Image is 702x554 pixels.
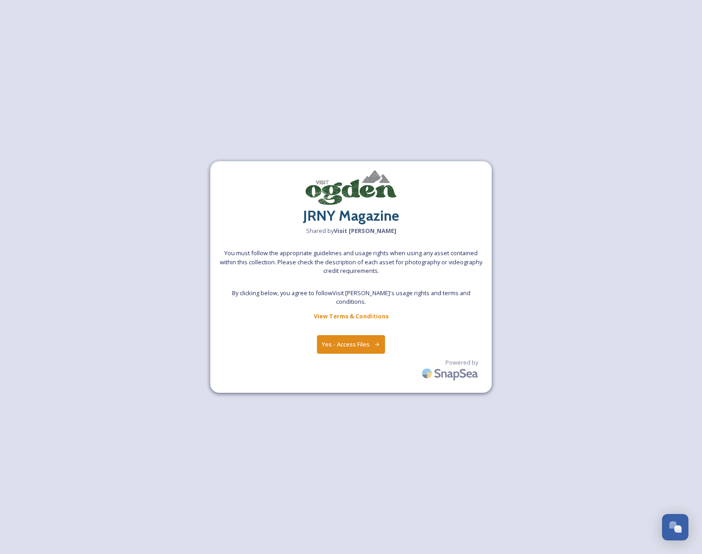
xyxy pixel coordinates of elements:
[419,363,483,384] img: SnapSea Logo
[334,227,396,235] strong: Visit [PERSON_NAME]
[306,170,396,205] img: VO%20Logo%20Forest%20Distresed.png
[314,312,389,320] strong: View Terms & Conditions
[303,205,399,227] h2: JRNY Magazine
[314,311,389,322] a: View Terms & Conditions
[445,358,478,367] span: Powered by
[306,227,396,235] span: Shared by
[219,249,483,275] span: You must follow the appropriate guidelines and usage rights when using any asset contained within...
[662,514,688,540] button: Open Chat
[219,289,483,306] span: By clicking below, you agree to follow Visit [PERSON_NAME] 's usage rights and terms and conditions.
[317,335,385,354] button: Yes - Access Files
